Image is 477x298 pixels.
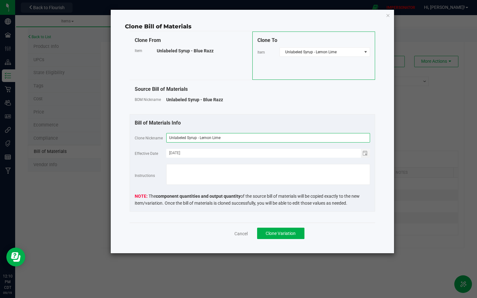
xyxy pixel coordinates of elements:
label: Clone Nickname [135,135,163,141]
div: Bill of Materials Info [135,119,370,127]
span: Clone To [257,37,277,43]
span: Source Bill of Materials [135,86,188,92]
span: The of the source bill of materials will be copied exactly to the new item/variation. Once the bi... [135,194,360,206]
span: Clone Variation [266,231,296,236]
span: Unlabeled Syrup - Lemon Lime [280,48,362,56]
input: null [166,149,361,157]
button: Clone Variation [257,228,304,239]
span: Toggle calendar [361,149,370,158]
label: Effective Date [135,151,158,156]
label: Item [257,50,265,55]
span: Unlabeled Syrup - Blue Razz [166,97,223,102]
span: BOM Nickname [135,97,161,102]
strong: component quantities and output quantity [156,194,240,199]
a: Cancel [234,231,248,237]
label: Item [135,48,142,54]
span: Clone From [135,37,161,43]
span: Unlabeled Syrup - Blue Razz [157,48,214,53]
iframe: Resource center [6,248,25,266]
span: Clone Bill of Materials [125,23,191,30]
label: Instructions [135,173,155,178]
